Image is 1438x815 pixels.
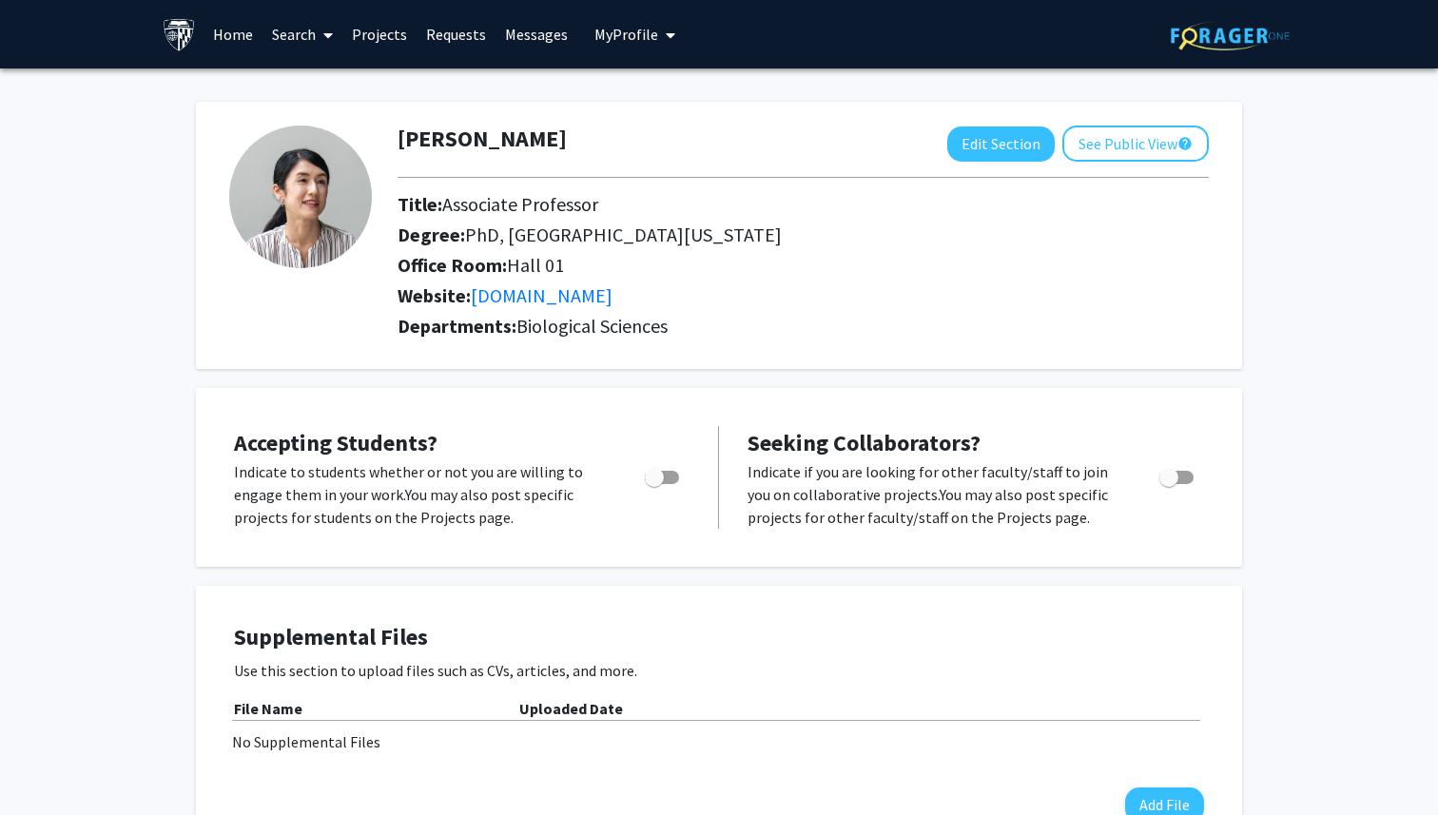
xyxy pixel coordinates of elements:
[398,193,1209,216] h2: Title:
[1177,132,1193,155] mat-icon: help
[516,314,668,338] span: Biological Sciences
[204,1,262,68] a: Home
[232,730,1206,753] div: No Supplemental Files
[398,126,567,153] h1: [PERSON_NAME]
[1152,460,1204,489] div: Toggle
[229,126,372,268] img: Profile Picture
[1062,126,1209,162] button: See Public View
[507,253,564,277] span: Hall 01
[398,223,1209,246] h2: Degree:
[234,659,1204,682] p: Use this section to upload files such as CVs, articles, and more.
[262,1,342,68] a: Search
[234,624,1204,651] h4: Supplemental Files
[442,192,598,216] span: Associate Professor
[748,460,1123,529] p: Indicate if you are looking for other faculty/staff to join you on collaborative projects. You ma...
[234,428,437,457] span: Accepting Students?
[947,126,1055,162] button: Edit Section
[342,1,417,68] a: Projects
[234,699,302,718] b: File Name
[398,284,1209,307] h2: Website:
[471,283,612,307] a: Opens in a new tab
[496,1,577,68] a: Messages
[398,254,1209,277] h2: Office Room:
[163,18,196,51] img: Johns Hopkins University Logo
[1171,21,1290,50] img: ForagerOne Logo
[14,729,81,801] iframe: Chat
[748,428,981,457] span: Seeking Collaborators?
[383,315,1223,338] h2: Departments:
[465,223,782,246] span: PhD, [GEOGRAPHIC_DATA][US_STATE]
[519,699,623,718] b: Uploaded Date
[417,1,496,68] a: Requests
[637,460,690,489] div: Toggle
[594,25,658,44] span: My Profile
[234,460,609,529] p: Indicate to students whether or not you are willing to engage them in your work. You may also pos...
